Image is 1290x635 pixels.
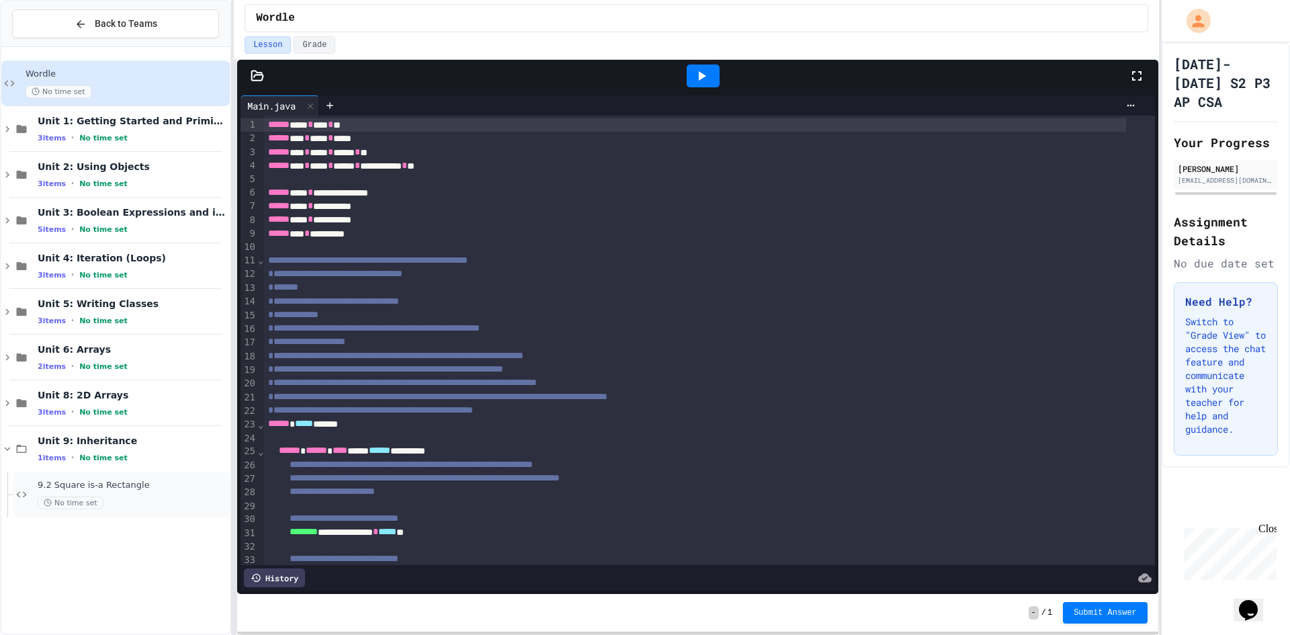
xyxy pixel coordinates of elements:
[241,540,257,554] div: 32
[1174,212,1278,250] h2: Assignment Details
[256,10,295,26] span: Wordle
[71,178,74,189] span: •
[26,85,91,98] span: No time set
[71,132,74,143] span: •
[1185,294,1266,310] h3: Need Help?
[38,115,227,127] span: Unit 1: Getting Started and Primitive Types
[241,350,257,364] div: 18
[38,389,227,401] span: Unit 8: 2D Arrays
[38,316,66,325] span: 3 items
[38,343,227,355] span: Unit 6: Arrays
[79,134,128,142] span: No time set
[38,179,66,188] span: 3 items
[38,480,227,491] span: 9.2 Square is-a Rectangle
[1234,581,1277,622] iframe: chat widget
[38,362,66,371] span: 2 items
[79,362,128,371] span: No time set
[241,500,257,513] div: 29
[241,186,257,200] div: 6
[241,445,257,458] div: 25
[241,267,257,281] div: 12
[1029,606,1039,620] span: -
[241,418,257,431] div: 23
[1178,523,1277,580] iframe: chat widget
[38,134,66,142] span: 3 items
[1174,54,1278,111] h1: [DATE]-[DATE] S2 P3 AP CSA
[79,408,128,417] span: No time set
[1178,163,1274,175] div: [PERSON_NAME]
[241,282,257,295] div: 13
[38,497,103,509] span: No time set
[71,224,74,235] span: •
[241,405,257,418] div: 22
[38,298,227,310] span: Unit 5: Writing Classes
[241,173,257,186] div: 5
[241,214,257,227] div: 8
[257,255,264,265] span: Fold line
[95,17,157,31] span: Back to Teams
[79,454,128,462] span: No time set
[1174,133,1278,152] h2: Your Progress
[294,36,335,54] button: Grade
[241,486,257,499] div: 28
[241,95,319,116] div: Main.java
[38,408,66,417] span: 3 items
[241,295,257,308] div: 14
[38,225,66,234] span: 5 items
[38,206,227,218] span: Unit 3: Boolean Expressions and if Statements
[1174,255,1278,271] div: No due date set
[1047,607,1052,618] span: 1
[38,435,227,447] span: Unit 9: Inheritance
[71,361,74,372] span: •
[241,99,302,113] div: Main.java
[26,69,227,80] span: Wordle
[241,513,257,526] div: 30
[241,159,257,173] div: 4
[1178,175,1274,185] div: [EMAIL_ADDRESS][DOMAIN_NAME]
[241,432,257,446] div: 24
[79,316,128,325] span: No time set
[241,118,257,132] div: 1
[1172,5,1214,36] div: My Account
[79,225,128,234] span: No time set
[241,554,257,567] div: 33
[1063,602,1148,624] button: Submit Answer
[257,419,264,430] span: Fold line
[71,315,74,326] span: •
[241,364,257,377] div: 19
[1185,315,1266,436] p: Switch to "Grade View" to access the chat feature and communicate with your teacher for help and ...
[241,309,257,323] div: 15
[241,146,257,159] div: 3
[241,132,257,145] div: 2
[241,227,257,241] div: 9
[38,271,66,280] span: 3 items
[241,323,257,336] div: 16
[5,5,93,85] div: Chat with us now!Close
[241,200,257,213] div: 7
[244,568,305,587] div: History
[241,391,257,405] div: 21
[38,454,66,462] span: 1 items
[71,452,74,463] span: •
[1074,607,1137,618] span: Submit Answer
[79,179,128,188] span: No time set
[257,446,264,457] span: Fold line
[71,269,74,280] span: •
[1041,607,1046,618] span: /
[241,336,257,349] div: 17
[38,161,227,173] span: Unit 2: Using Objects
[241,254,257,267] div: 11
[12,9,219,38] button: Back to Teams
[241,241,257,254] div: 10
[241,472,257,486] div: 27
[241,377,257,390] div: 20
[241,527,257,540] div: 31
[79,271,128,280] span: No time set
[38,252,227,264] span: Unit 4: Iteration (Loops)
[241,459,257,472] div: 26
[71,407,74,417] span: •
[245,36,291,54] button: Lesson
